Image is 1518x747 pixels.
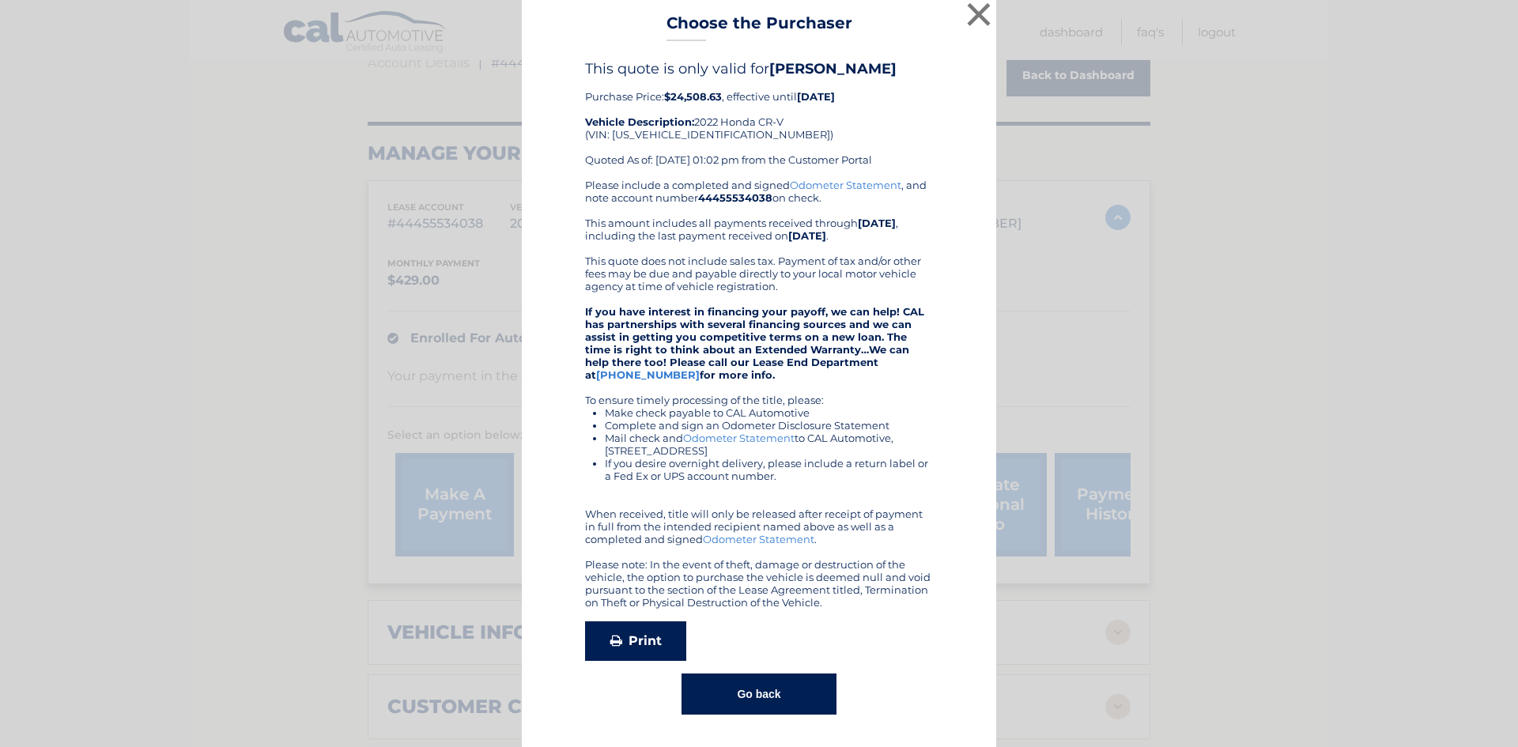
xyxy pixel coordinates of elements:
button: Go back [682,673,836,715]
strong: Vehicle Description: [585,115,694,128]
b: [DATE] [858,217,896,229]
b: [DATE] [797,90,835,103]
li: Make check payable to CAL Automotive [605,406,933,419]
a: [PHONE_NUMBER] [596,368,700,381]
b: 44455534038 [698,191,772,204]
a: Odometer Statement [683,432,795,444]
strong: If you have interest in financing your payoff, we can help! CAL has partnerships with several fin... [585,305,924,381]
a: Print [585,621,686,661]
div: Purchase Price: , effective until 2022 Honda CR-V (VIN: [US_VEHICLE_IDENTIFICATION_NUMBER]) Quote... [585,60,933,179]
b: $24,508.63 [664,90,722,103]
b: [DATE] [788,229,826,242]
div: Please include a completed and signed , and note account number on check. This amount includes al... [585,179,933,609]
a: Odometer Statement [790,179,901,191]
h4: This quote is only valid for [585,60,933,77]
b: [PERSON_NAME] [769,60,897,77]
li: If you desire overnight delivery, please include a return label or a Fed Ex or UPS account number. [605,457,933,482]
a: Odometer Statement [703,533,814,545]
li: Complete and sign an Odometer Disclosure Statement [605,419,933,432]
li: Mail check and to CAL Automotive, [STREET_ADDRESS] [605,432,933,457]
h3: Choose the Purchaser [666,13,852,41]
